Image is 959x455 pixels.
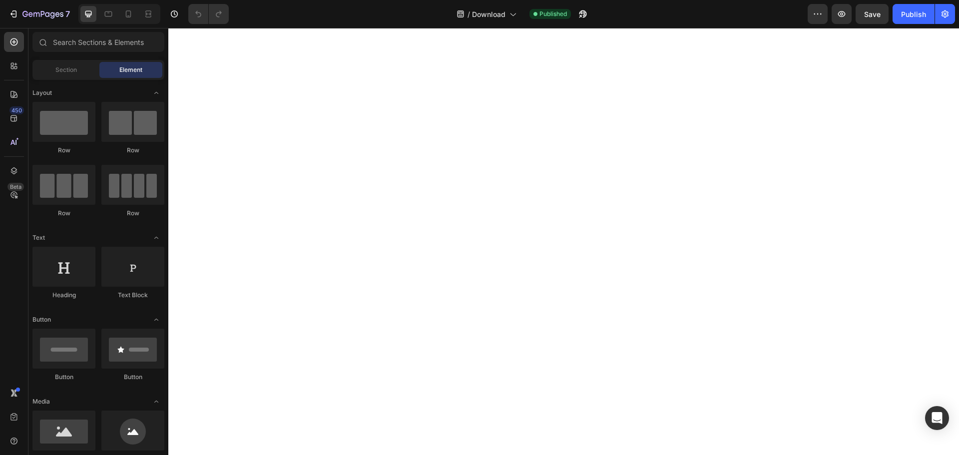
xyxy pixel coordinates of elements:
[32,373,95,382] div: Button
[32,209,95,218] div: Row
[148,312,164,328] span: Toggle open
[168,28,959,455] iframe: Design area
[7,183,24,191] div: Beta
[148,85,164,101] span: Toggle open
[65,8,70,20] p: 7
[901,9,926,19] div: Publish
[101,291,164,300] div: Text Block
[32,146,95,155] div: Row
[893,4,935,24] button: Publish
[101,209,164,218] div: Row
[32,32,164,52] input: Search Sections & Elements
[864,10,881,18] span: Save
[119,65,142,74] span: Element
[32,88,52,97] span: Layout
[32,397,50,406] span: Media
[9,106,24,114] div: 450
[925,406,949,430] div: Open Intercom Messenger
[32,315,51,324] span: Button
[188,4,229,24] div: Undo/Redo
[856,4,889,24] button: Save
[472,9,505,19] span: Download
[148,394,164,410] span: Toggle open
[32,233,45,242] span: Text
[4,4,74,24] button: 7
[148,230,164,246] span: Toggle open
[101,146,164,155] div: Row
[468,9,470,19] span: /
[539,9,567,18] span: Published
[55,65,77,74] span: Section
[101,373,164,382] div: Button
[32,291,95,300] div: Heading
